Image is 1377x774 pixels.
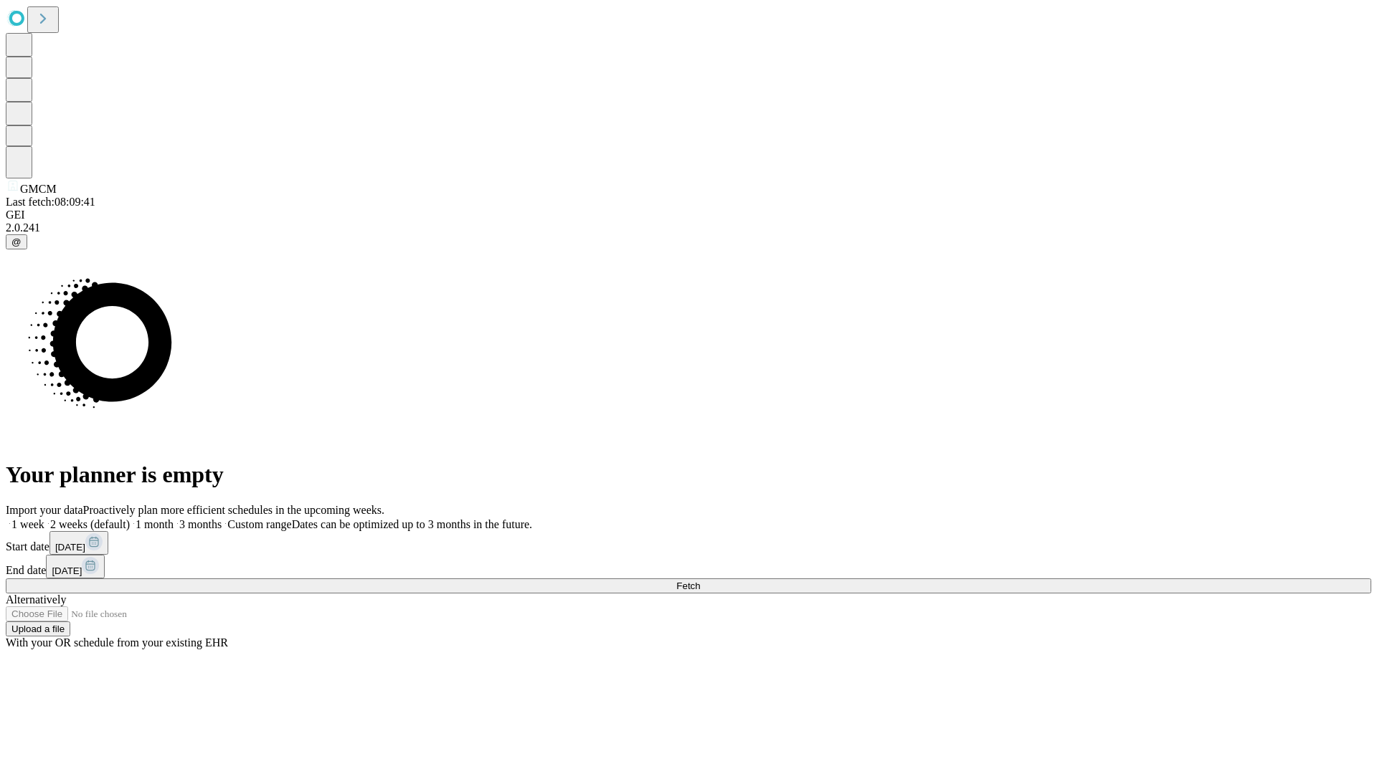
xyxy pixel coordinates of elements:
[292,518,532,530] span: Dates can be optimized up to 3 months in the future.
[6,504,83,516] span: Import your data
[20,183,57,195] span: GMCM
[6,209,1371,221] div: GEI
[11,518,44,530] span: 1 week
[227,518,291,530] span: Custom range
[6,531,1371,555] div: Start date
[6,234,27,249] button: @
[676,580,700,591] span: Fetch
[136,518,174,530] span: 1 month
[11,236,22,247] span: @
[6,221,1371,234] div: 2.0.241
[49,531,108,555] button: [DATE]
[55,542,85,553] span: [DATE]
[179,518,222,530] span: 3 months
[6,621,70,636] button: Upload a file
[46,555,105,578] button: [DATE]
[6,555,1371,578] div: End date
[6,593,66,606] span: Alternatively
[6,636,228,649] span: With your OR schedule from your existing EHR
[6,196,95,208] span: Last fetch: 08:09:41
[50,518,130,530] span: 2 weeks (default)
[6,462,1371,488] h1: Your planner is empty
[52,565,82,576] span: [DATE]
[6,578,1371,593] button: Fetch
[83,504,384,516] span: Proactively plan more efficient schedules in the upcoming weeks.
